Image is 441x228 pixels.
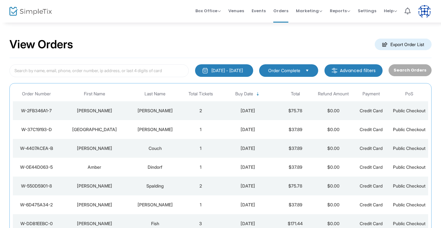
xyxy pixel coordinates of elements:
div: Dindorf [130,164,180,170]
td: $37.89 [276,195,314,214]
span: Credit Card [360,202,383,207]
div: W-550D5901-8 [14,183,59,189]
div: W-6D475A34-2 [14,202,59,208]
span: Credit Card [360,183,383,188]
td: $0.00 [314,120,352,139]
div: 8/22/2025 [221,202,275,208]
span: Public Checkout [393,127,426,132]
td: 1 [182,120,220,139]
span: Credit Card [360,221,383,226]
span: Public Checkout [393,164,426,170]
span: Public Checkout [393,221,426,226]
td: $37.89 [276,139,314,158]
div: [DATE] - [DATE] [211,67,243,74]
th: Total [276,87,314,101]
div: 8/24/2025 [221,183,275,189]
span: Settings [358,3,376,19]
div: Corinne [62,145,127,151]
div: W-0E44D063-5 [14,164,59,170]
td: $75.78 [276,177,314,195]
td: $37.89 [276,158,314,177]
m-button: Export Order List [375,39,432,50]
span: Sortable [255,92,260,97]
div: Couch [130,145,180,151]
span: Credit Card [360,164,383,170]
button: Select [303,67,312,74]
td: $37.89 [276,120,314,139]
span: Last Name [144,91,166,97]
td: $0.00 [314,177,352,195]
span: First Name [84,91,105,97]
div: Brandt [130,126,180,133]
div: Giavana [62,202,127,208]
div: Fish [130,220,180,227]
div: 8/24/2025 [221,164,275,170]
div: Newmann [130,108,180,114]
td: $0.00 [314,158,352,177]
span: Reports [330,8,350,14]
div: 8/22/2025 [221,220,275,227]
span: Public Checkout [393,108,426,113]
span: Box Office [195,8,221,14]
div: Haley [62,183,127,189]
span: Public Checkout [393,202,426,207]
span: Venues [228,3,244,19]
td: 2 [182,177,220,195]
span: Payment [362,91,380,97]
div: Adelaide [62,126,127,133]
th: Total Tickets [182,87,220,101]
img: monthly [202,67,208,74]
input: Search by name, email, phone, order number, ip address, or last 4 digits of card [9,64,189,77]
span: PoS [405,91,413,97]
img: filter [331,67,338,74]
span: Credit Card [360,146,383,151]
div: Spalding [130,183,180,189]
div: David [62,220,127,227]
span: Marketing [296,8,322,14]
div: W-4407ACEA-B [14,145,59,151]
button: [DATE] - [DATE] [195,64,253,77]
td: $0.00 [314,101,352,120]
th: Refund Amount [314,87,352,101]
span: Public Checkout [393,146,426,151]
m-button: Advanced filters [324,64,383,77]
span: Credit Card [360,108,383,113]
td: 1 [182,139,220,158]
div: W-DDB1EEBC-0 [14,220,59,227]
td: 2 [182,101,220,120]
td: 1 [182,158,220,177]
td: $0.00 [314,139,352,158]
td: $75.78 [276,101,314,120]
td: 1 [182,195,220,214]
div: 8/25/2025 [221,108,275,114]
div: Amber [62,164,127,170]
div: W-37C19193-D [14,126,59,133]
span: Orders [273,3,288,19]
span: Credit Card [360,127,383,132]
td: $0.00 [314,195,352,214]
div: LoGiudice [130,202,180,208]
span: Buy Date [235,91,253,97]
div: 8/25/2025 [221,126,275,133]
div: W-2FB346A1-7 [14,108,59,114]
span: Help [384,8,397,14]
h2: View Orders [9,38,73,51]
div: 8/25/2025 [221,145,275,151]
span: Public Checkout [393,183,426,188]
div: Emma [62,108,127,114]
span: Events [252,3,266,19]
span: Order Number [22,91,51,97]
span: Order Complete [268,67,300,74]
